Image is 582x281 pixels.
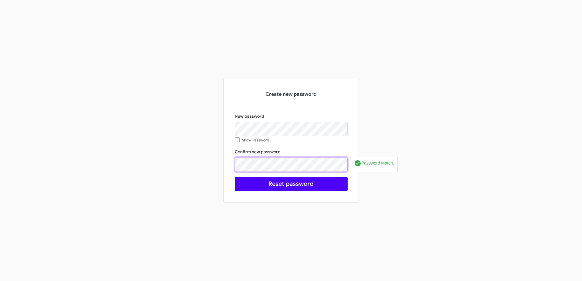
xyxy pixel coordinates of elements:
label: Confirm new password [235,149,281,155]
h3: Create new password [235,90,348,99]
button: Reset password [235,177,348,191]
small: Show Password [242,138,269,143]
label: Password Match. [354,160,394,167]
label: New password [235,113,264,119]
i: check_circle [354,160,361,167]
